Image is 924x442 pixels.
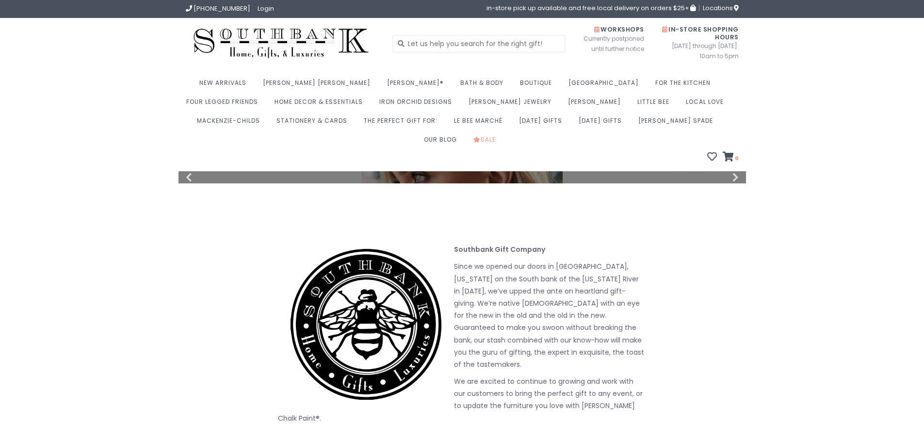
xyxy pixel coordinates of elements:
a: [DATE] Gifts [519,114,567,133]
a: 0 [723,153,739,163]
a: [PHONE_NUMBER] [186,4,250,13]
a: Le Bee Marché [454,114,507,133]
a: Local Love [686,95,729,114]
button: Previous [186,173,234,182]
strong: Southbank Gift Company [454,245,545,254]
a: Stationery & Cards [276,114,352,133]
a: MacKenzie-Childs [197,114,265,133]
span: Locations [703,3,739,13]
span: [DATE] through [DATE]: 10am to 5pm [659,41,739,61]
a: Four Legged Friends [186,95,263,114]
a: [DATE] Gifts [579,114,627,133]
span: In-Store Shopping Hours [662,25,739,41]
a: Boutique [520,76,557,95]
button: 2 of 4 [656,166,681,169]
span: 0 [734,154,739,162]
button: 1 of 4 [629,166,653,169]
a: Our Blog [424,133,462,152]
a: [PERSON_NAME]® [387,76,449,95]
a: New Arrivals [199,76,251,95]
a: Locations [699,5,739,11]
span: Currently postponed until further notice [571,33,644,54]
p: We are excited to continue to growing and work with our customers to bring the perfect gift to an... [278,376,646,425]
a: Bath & Body [460,76,508,95]
button: 4 of 4 [711,166,735,169]
span: in-store pick up available and free local delivery on orders $25+ [486,5,696,11]
img: Southbank Logo [278,244,454,405]
a: [GEOGRAPHIC_DATA] [568,76,644,95]
a: Little Bee [637,95,674,114]
button: 3 of 4 [683,166,708,169]
p: Since we opened our doors in [GEOGRAPHIC_DATA], [US_STATE] on the South bank of the [US_STATE] Ri... [278,261,646,371]
input: Let us help you search for the right gift! [393,35,565,52]
a: [PERSON_NAME] Jewelry [469,95,556,114]
img: Southbank Gift Company -- Home, Gifts, and Luxuries [186,25,377,62]
a: Home Decor & Essentials [275,95,368,114]
span: Workshops [594,25,644,33]
a: Sale [473,133,501,152]
a: [PERSON_NAME] Spade [638,114,718,133]
a: [PERSON_NAME] [PERSON_NAME] [263,76,375,95]
a: Login [258,4,274,13]
span: [PHONE_NUMBER] [194,4,250,13]
a: Iron Orchid Designs [379,95,457,114]
button: Next [690,173,739,182]
a: The perfect gift for: [364,114,442,133]
a: For the Kitchen [655,76,715,95]
a: [PERSON_NAME] [568,95,626,114]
